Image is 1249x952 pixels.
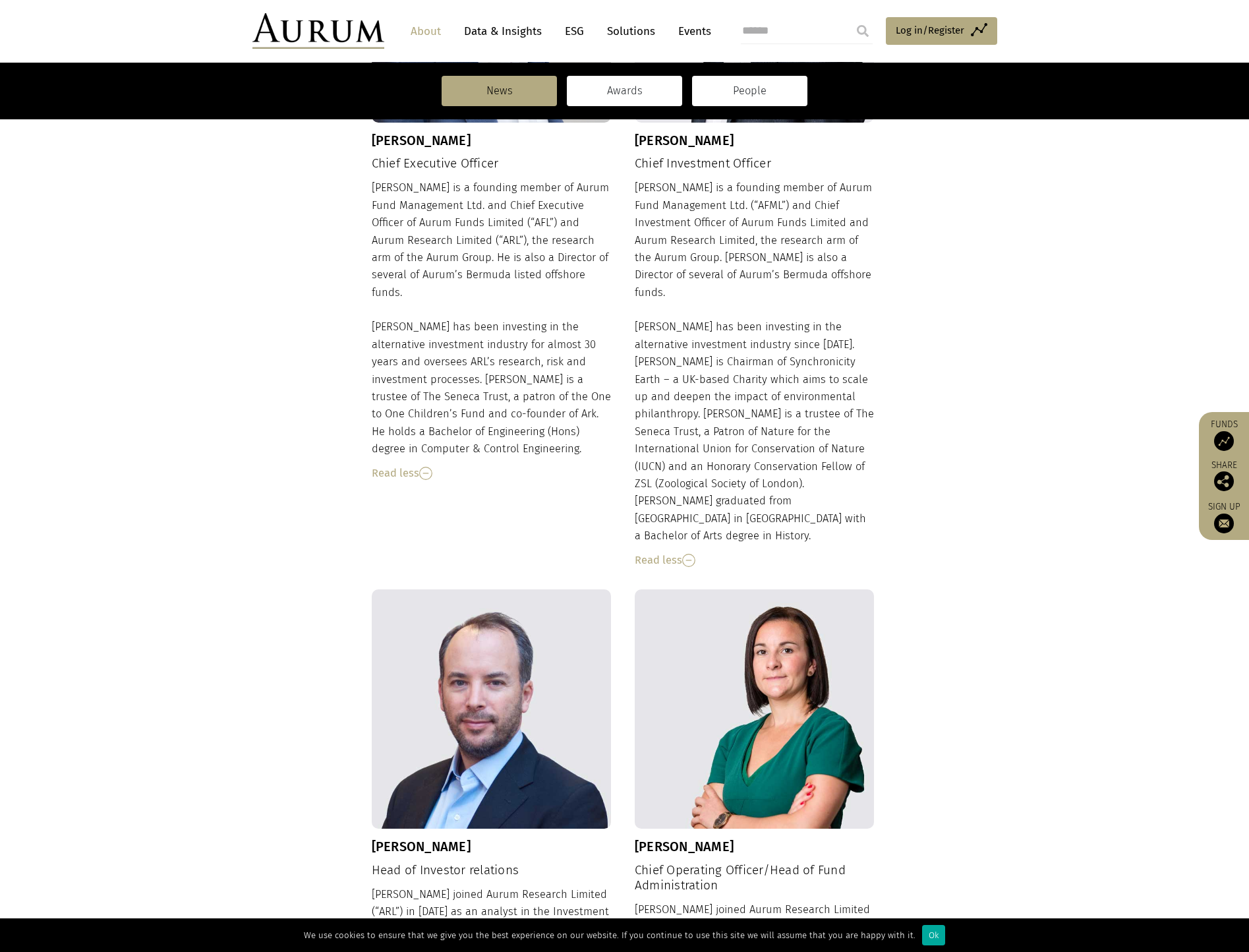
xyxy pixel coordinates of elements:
[692,76,807,106] a: People
[635,133,875,148] h3: [PERSON_NAME]
[1205,501,1242,533] a: Sign up
[1214,471,1234,491] img: Share this post
[1214,514,1234,533] img: Sign up to our newsletter
[372,839,612,854] h3: [PERSON_NAME]
[419,467,432,480] img: Read Less
[372,465,612,482] div: Read less
[850,18,876,44] input: Submit
[372,133,612,148] h3: [PERSON_NAME]
[635,863,875,893] h4: Chief Operating Officer/Head of Fund Administration
[1205,461,1242,491] div: Share
[372,863,612,878] h4: Head of Investor relations
[672,19,711,44] a: Events
[442,76,557,106] a: News
[682,554,695,567] img: Read Less
[600,19,662,44] a: Solutions
[922,925,945,945] div: Ok
[635,839,875,854] h3: [PERSON_NAME]
[252,13,384,49] img: Aurum
[635,156,875,171] h4: Chief Investment Officer
[558,19,591,44] a: ESG
[635,552,875,569] div: Read less
[372,156,612,171] h4: Chief Executive Officer
[896,22,964,38] span: Log in/Register
[457,19,548,44] a: Data & Insights
[404,19,448,44] a: About
[372,179,612,482] div: [PERSON_NAME] is a founding member of Aurum Fund Management Ltd. and Chief Executive Officer of A...
[1214,431,1234,451] img: Access Funds
[635,179,875,569] div: [PERSON_NAME] is a founding member of Aurum Fund Management Ltd. (“AFML”) and Chief Investment Of...
[567,76,682,106] a: Awards
[886,17,997,45] a: Log in/Register
[1205,419,1242,451] a: Funds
